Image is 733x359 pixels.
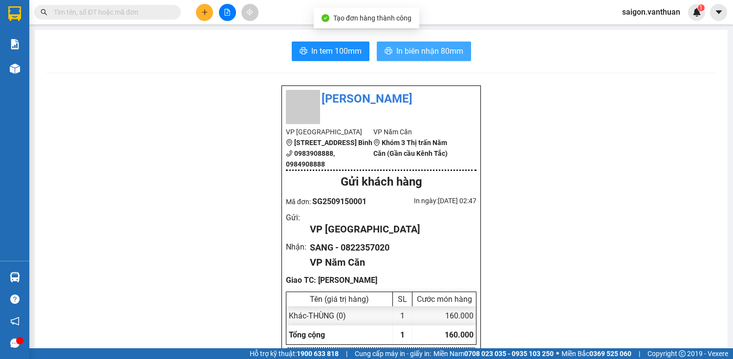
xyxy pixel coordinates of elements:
span: check-circle [322,14,329,22]
img: solution-icon [10,39,20,49]
span: Khác - THÙNG (0) [289,311,346,320]
span: environment [286,139,293,146]
img: icon-new-feature [692,8,701,17]
span: Miền Bắc [561,348,631,359]
span: 1 [400,330,405,339]
span: caret-down [714,8,723,17]
span: message [10,338,20,348]
button: printerIn biên nhận 80mm [377,42,471,61]
span: 1 [699,4,703,11]
span: Tạo đơn hàng thành công [333,14,411,22]
div: Tên (giá trị hàng) [289,295,390,304]
b: 0983908888, 0984908888 [286,149,335,168]
div: Mã đơn: [286,195,381,208]
div: Gửi khách hàng [286,173,476,191]
span: printer [300,47,307,56]
button: caret-down [710,4,727,21]
strong: 1900 633 818 [297,350,339,358]
span: copyright [679,350,686,357]
div: SANG - 0822357020 [310,241,469,254]
button: printerIn tem 100mm [292,42,369,61]
img: warehouse-icon [10,63,20,74]
div: VP [GEOGRAPHIC_DATA] [310,222,469,237]
div: SL [395,295,410,304]
button: plus [196,4,213,21]
div: 160.000 [412,306,476,325]
img: warehouse-icon [10,272,20,282]
span: phone [286,150,293,157]
div: In ngày: [DATE] 02:47 [381,195,476,206]
span: Miền Nam [433,348,554,359]
b: [STREET_ADDRESS] Bình [294,139,372,147]
span: Tổng cộng [289,330,325,339]
span: notification [10,317,20,326]
span: In tem 100mm [311,45,362,57]
span: Hỗ trợ kỹ thuật: [250,348,339,359]
div: Nhận : [286,241,310,253]
span: printer [385,47,392,56]
button: aim [241,4,259,21]
b: Khóm 3 Thị trấn Năm Căn (Gần cầu Kênh Tắc) [373,139,448,157]
li: VP [GEOGRAPHIC_DATA] [286,127,373,137]
span: saigon.vanthuan [614,6,688,18]
div: Gửi : [286,211,310,224]
div: VP Năm Căn [310,255,469,270]
button: file-add [219,4,236,21]
strong: 0369 525 060 [589,350,631,358]
div: Giao TC: [PERSON_NAME] [286,274,476,286]
li: [PERSON_NAME] [286,90,476,108]
div: Cước món hàng [415,295,474,304]
span: SG2509150001 [312,197,366,206]
span: search [41,9,47,16]
span: file-add [224,9,231,16]
span: Cung cấp máy in - giấy in: [355,348,431,359]
span: aim [246,9,253,16]
span: 160.000 [445,330,474,339]
sup: 1 [698,4,705,11]
span: In biên nhận 80mm [396,45,463,57]
span: | [639,348,640,359]
li: VP Năm Căn [373,127,461,137]
img: logo-vxr [8,6,21,21]
span: | [346,348,347,359]
span: ⚪️ [556,352,559,356]
div: 1 [393,306,412,325]
span: plus [201,9,208,16]
span: question-circle [10,295,20,304]
strong: 0708 023 035 - 0935 103 250 [464,350,554,358]
span: environment [373,139,380,146]
input: Tìm tên, số ĐT hoặc mã đơn [54,7,169,18]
